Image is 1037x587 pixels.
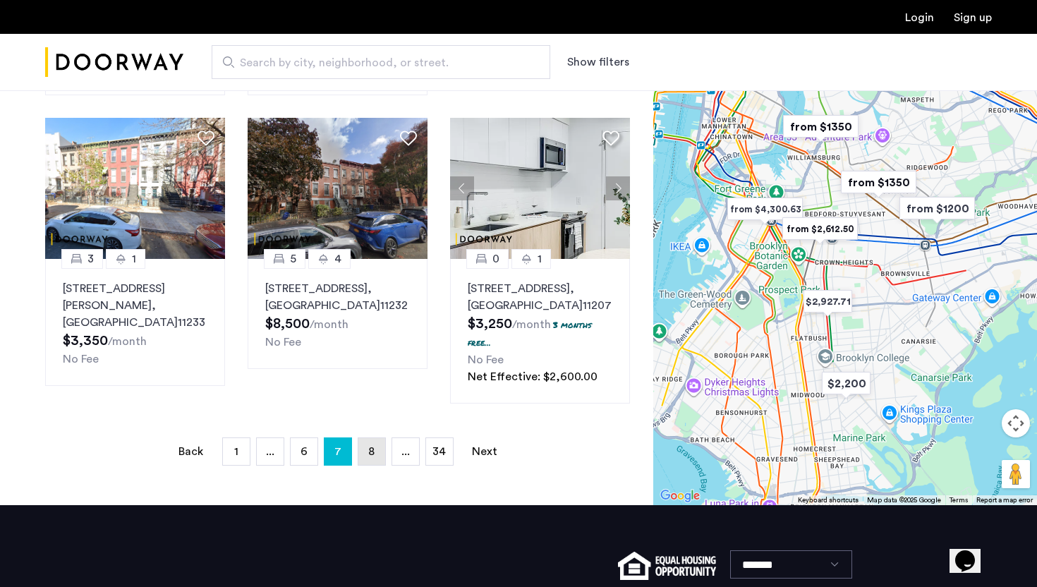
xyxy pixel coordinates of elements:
img: 360ac8f6-4482-47b0-bc3d-3cb89b569d10_638912107525611032.png [450,118,631,259]
a: Cazamio Logo [45,36,183,89]
span: 5 [290,250,296,267]
button: Keyboard shortcuts [798,495,859,505]
span: ... [266,446,274,457]
span: $3,350 [63,334,108,348]
select: Language select [730,550,852,579]
a: Report a map error [976,495,1033,505]
div: from $1350 [835,167,922,198]
a: 54[STREET_ADDRESS], [GEOGRAPHIC_DATA]11232No Fee [248,259,427,369]
span: No Fee [468,354,504,365]
button: Drag Pegman onto the map to open Street View [1002,460,1030,488]
span: 1 [538,250,542,267]
span: 8 [368,446,375,457]
sub: /month [310,319,348,330]
span: 1 [132,250,136,267]
div: from $4,300.63 [722,193,808,225]
img: equal-housing.png [618,552,716,580]
button: Next apartment [606,176,630,200]
span: 6 [301,446,308,457]
a: Back [177,438,205,465]
button: Map camera controls [1002,409,1030,437]
span: No Fee [63,353,99,365]
a: Terms (opens in new tab) [950,495,968,505]
span: ... [401,446,410,457]
a: Registration [954,12,992,23]
div: $2,927.71 [798,286,858,317]
span: 4 [334,250,341,267]
a: Login [905,12,934,23]
a: 01[STREET_ADDRESS], [GEOGRAPHIC_DATA]112073 months free...No FeeNet Effective: $2,600.00 [450,259,630,404]
span: Search by city, neighborhood, or street. [240,54,511,71]
img: dc6efc1f-24ba-4395-9182-45437e21be9a_638918213386408007.png [45,118,226,259]
p: [STREET_ADDRESS][PERSON_NAME] 11233 [63,280,207,331]
span: Net Effective: $2,600.00 [468,371,598,382]
iframe: chat widget [950,531,995,573]
nav: Pagination [45,437,630,466]
button: Previous apartment [450,176,474,200]
span: No Fee [265,337,301,348]
a: 31[STREET_ADDRESS][PERSON_NAME], [GEOGRAPHIC_DATA]11233No Fee [45,259,225,386]
button: Show or hide filters [567,54,629,71]
img: Google [657,487,703,505]
sub: /month [108,336,147,347]
span: 1 [234,446,238,457]
p: [STREET_ADDRESS] 11232 [265,280,410,314]
span: 0 [492,250,499,267]
span: Map data ©2025 Google [867,497,941,504]
span: 7 [334,440,341,463]
input: Apartment Search [212,45,550,79]
img: logo [45,36,183,89]
sub: /month [512,319,551,330]
div: from $2,612.50 [777,213,863,245]
p: [STREET_ADDRESS] 11207 [468,280,612,314]
div: from $1350 [777,111,864,143]
span: $3,250 [468,317,512,331]
a: Open this area in Google Maps (opens a new window) [657,487,703,505]
img: dc6efc1f-24ba-4395-9182-45437e21be9a_638918980364526506.png [248,118,428,259]
div: $2,200 [816,368,876,399]
div: from $1200 [894,193,981,224]
span: 3 [87,250,94,267]
span: 34 [432,446,446,457]
a: Next [471,438,499,465]
span: $8,500 [265,317,310,331]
